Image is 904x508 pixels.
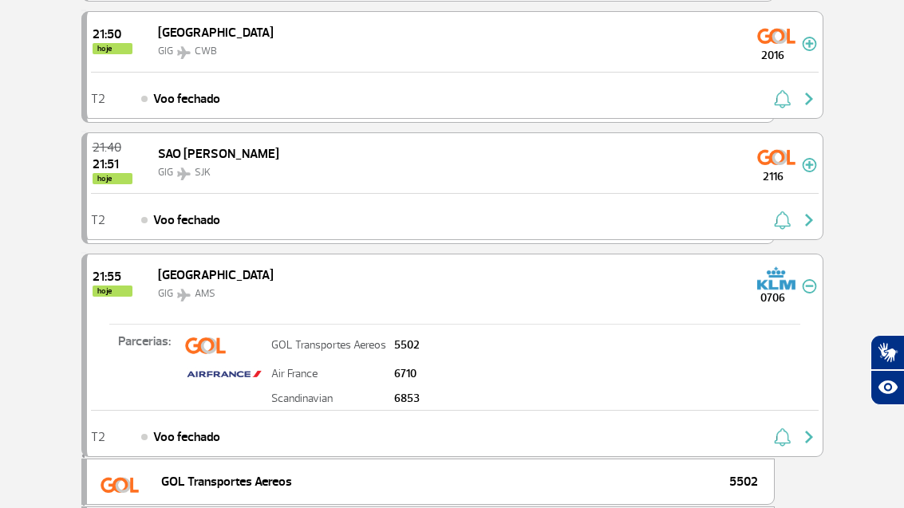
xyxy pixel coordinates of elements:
[158,146,279,162] span: SAO [PERSON_NAME]
[195,287,215,300] span: AMS
[271,340,386,351] p: GOL Transportes Aereos
[153,211,220,230] span: Voo fechado
[158,166,173,179] span: GIG
[93,286,132,297] span: hoje
[744,168,802,185] span: 2116
[802,37,817,51] img: mais-info-painel-voo.svg
[774,427,791,447] img: sino-painel-voo.svg
[271,368,386,380] p: Air France
[799,89,819,108] img: seta-direita-painel-voo.svg
[799,211,819,230] img: seta-direita-painel-voo.svg
[870,370,904,405] button: Abrir recursos assistivos.
[91,215,105,226] span: T2
[158,267,274,283] span: [GEOGRAPHIC_DATA]
[870,335,904,405] div: Plugin de acessibilidade da Hand Talk.
[161,472,292,491] span: GOL Transportes Aereos
[799,427,819,447] img: seta-direita-painel-voo.svg
[93,158,132,171] span: 2025-09-26 21:51:00
[394,368,420,380] p: 6710
[91,93,105,104] span: T2
[870,335,904,370] button: Abrir tradutor de língua de sinais.
[394,393,420,404] p: 6853
[757,266,795,291] img: KLM Royal Dutch Airlines
[774,89,791,108] img: sino-painel-voo.svg
[158,45,173,57] span: GIG
[271,393,386,404] p: Scandinavian
[91,431,105,443] span: T2
[158,287,173,300] span: GIG
[153,427,220,447] span: Voo fechado
[757,144,795,170] img: GOL Transportes Aereos
[93,141,132,154] span: 2025-09-26 21:40:00
[87,332,181,397] p: Parcerias:
[744,289,802,306] span: 0706
[195,166,211,179] span: SJK
[774,211,791,230] img: sino-painel-voo.svg
[195,45,217,57] span: CWB
[93,270,132,283] span: 2025-09-26 21:55:00
[93,173,132,184] span: hoje
[394,340,420,351] p: 5502
[185,360,263,388] img: property-1airfrance.jpg
[185,332,226,359] img: logo-gol-miniatura_nova.jpg
[802,279,817,293] img: menos-info-painel-voo.svg
[93,43,132,54] span: hoje
[744,47,802,64] span: 2016
[757,23,795,49] img: GOL Transportes Aereos
[802,158,817,172] img: mais-info-painel-voo.svg
[93,28,132,41] span: 2025-09-26 21:50:00
[158,25,274,41] span: [GEOGRAPHIC_DATA]
[729,472,758,491] span: 5502
[153,89,220,108] span: Voo fechado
